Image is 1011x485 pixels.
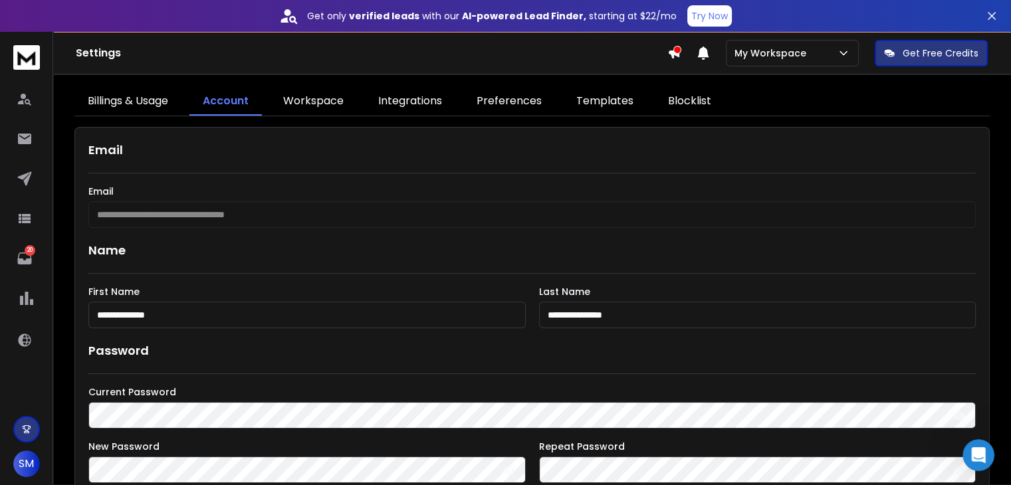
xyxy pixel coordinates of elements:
[88,187,976,196] label: Email
[365,88,455,116] a: Integrations
[11,76,255,129] div: Shortcut says…
[76,45,667,61] h1: Settings
[64,17,166,30] p: The team can also help
[189,88,262,116] a: Account
[33,209,125,220] b: under 20 minutes
[563,88,647,116] a: Templates
[63,383,74,393] button: Upload attachment
[11,129,255,259] div: Box says…
[228,377,249,399] button: Send a message…
[21,233,80,241] div: Box • Just now
[539,442,976,451] label: Repeat Password
[463,88,555,116] a: Preferences
[38,7,59,29] img: Profile image for Box
[21,137,207,189] div: You’ll get replies here and in your email: ✉️
[88,387,976,397] label: Current Password
[88,442,526,451] label: New Password
[13,450,40,477] button: SM
[462,9,586,23] strong: AI-powered Lead Finder,
[734,47,812,60] p: My Workspace
[903,47,978,60] p: Get Free Credits
[691,9,728,23] p: Try Now
[88,141,976,159] h1: Email
[270,88,357,116] a: Workspace
[11,129,218,230] div: You’ll get replies here and in your email:✉️[EMAIL_ADDRESS][DOMAIN_NAME]Our usual reply time🕒unde...
[42,383,53,393] button: Gif picker
[875,40,988,66] button: Get Free Credits
[88,241,976,260] h1: Name
[11,355,255,377] textarea: Message…
[88,287,526,296] label: First Name
[58,84,245,110] div: Hi. For AppSumo customers, can we upgrade our plan, adding more codes?
[11,245,38,272] a: 20
[13,45,40,70] img: logo
[687,5,732,27] button: Try Now
[349,9,419,23] strong: verified leads
[962,439,994,471] iframe: Intercom live chat
[9,5,34,31] button: go back
[539,287,976,296] label: Last Name
[21,383,31,393] button: Emoji picker
[64,7,84,17] h1: Box
[307,9,677,23] p: Get only with our starting at $22/mo
[48,76,255,118] div: Hi. For AppSumo customers, can we upgrade our plan, adding more codes?
[88,341,149,360] h1: Password
[232,5,257,31] button: Home
[74,88,181,116] a: Billings & Usage
[655,88,725,116] a: Blocklist
[25,245,35,256] p: 20
[21,196,207,222] div: Our usual reply time 🕒
[21,163,127,187] b: [EMAIL_ADDRESS][DOMAIN_NAME]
